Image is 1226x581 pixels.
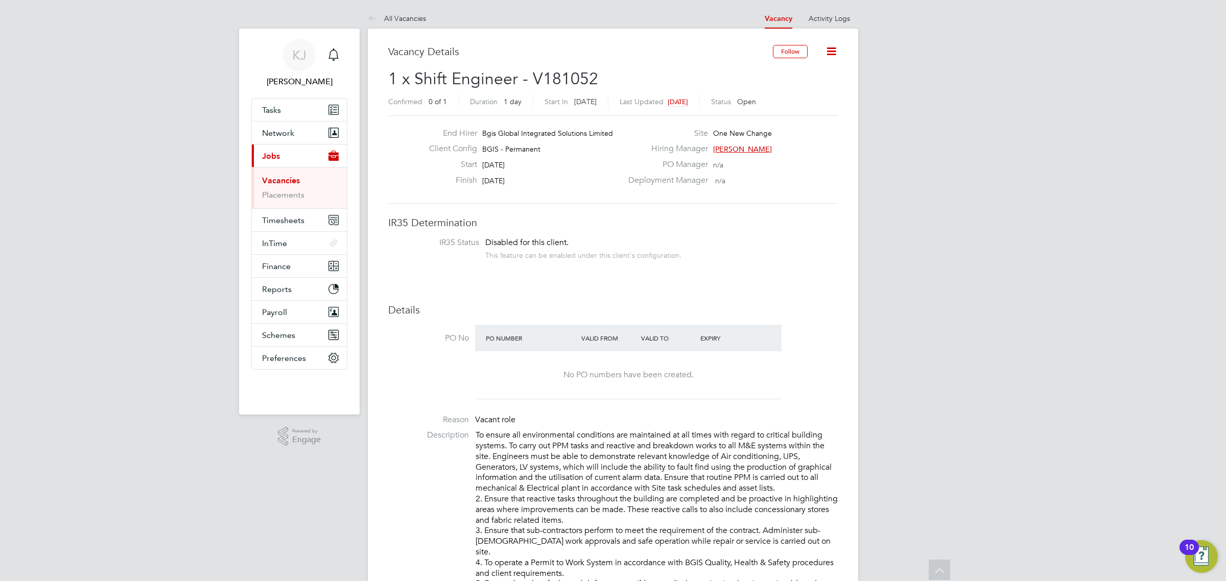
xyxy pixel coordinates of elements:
div: Valid To [639,329,698,347]
span: Jobs [262,151,280,161]
span: [PERSON_NAME] [713,144,772,154]
span: Bgis Global Integrated Solutions Limited [482,129,613,138]
span: Open [737,97,756,106]
span: Payroll [262,307,287,317]
a: Placements [262,190,304,200]
span: n/a [713,160,723,170]
button: Network [252,122,347,144]
button: Reports [252,278,347,300]
a: Go to home page [251,380,347,396]
button: Jobs [252,144,347,167]
h3: Details [388,303,838,317]
label: Site [622,128,708,139]
label: Description [388,430,469,441]
a: KJ[PERSON_NAME] [251,39,347,88]
label: Start In [545,97,568,106]
a: Vacancy [765,14,792,23]
span: Preferences [262,353,306,363]
label: Deployment Manager [622,175,708,186]
div: No PO numbers have been created. [485,370,771,380]
span: Finance [262,261,291,271]
span: Reports [262,284,292,294]
h3: IR35 Determination [388,216,838,229]
button: Open Resource Center, 10 new notifications [1185,540,1218,573]
label: Hiring Manager [622,143,708,154]
span: n/a [715,176,725,185]
div: Expiry [698,329,758,347]
div: 10 [1185,547,1194,561]
label: Duration [470,97,498,106]
span: 1 x Shift Engineer - V181052 [388,69,598,89]
span: BGIS - Permanent [482,144,540,154]
h3: Vacancy Details [388,45,773,58]
span: Vacant role [475,415,515,425]
span: 1 day [504,97,522,106]
span: [DATE] [482,160,505,170]
span: [DATE] [668,98,688,106]
button: InTime [252,232,347,254]
span: InTime [262,238,287,248]
a: Activity Logs [809,14,850,23]
label: Confirmed [388,97,422,106]
span: Tasks [262,105,281,115]
span: Schemes [262,330,295,340]
label: Reason [388,415,469,425]
button: Finance [252,255,347,277]
div: PO Number [483,329,579,347]
label: Last Updated [620,97,664,106]
span: [DATE] [482,176,505,185]
label: End Hirer [421,128,477,139]
button: Payroll [252,301,347,323]
span: KJ [292,49,306,62]
span: Network [262,128,294,138]
img: fastbook-logo-retina.png [252,380,347,396]
a: Tasks [252,99,347,121]
a: Powered byEngage [278,427,321,446]
button: Follow [773,45,808,58]
label: Start [421,159,477,170]
div: This feature can be enabled under this client's configuration. [485,248,681,260]
span: Disabled for this client. [485,237,569,248]
label: IR35 Status [398,237,479,248]
nav: Main navigation [239,29,360,415]
button: Preferences [252,347,347,369]
a: Vacancies [262,176,300,185]
div: Valid From [579,329,639,347]
button: Schemes [252,324,347,346]
span: Powered by [292,427,321,435]
label: PO No [388,333,469,344]
span: Engage [292,435,321,444]
label: Client Config [421,143,477,154]
label: Finish [421,175,477,186]
span: Timesheets [262,215,304,225]
span: One New Change [713,129,772,138]
label: PO Manager [622,159,708,170]
div: Jobs [252,167,347,208]
span: [DATE] [574,97,597,106]
a: All Vacancies [368,14,426,23]
span: Kyle Johnson [251,76,347,88]
button: Timesheets [252,209,347,231]
span: 0 of 1 [429,97,447,106]
label: Status [711,97,731,106]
